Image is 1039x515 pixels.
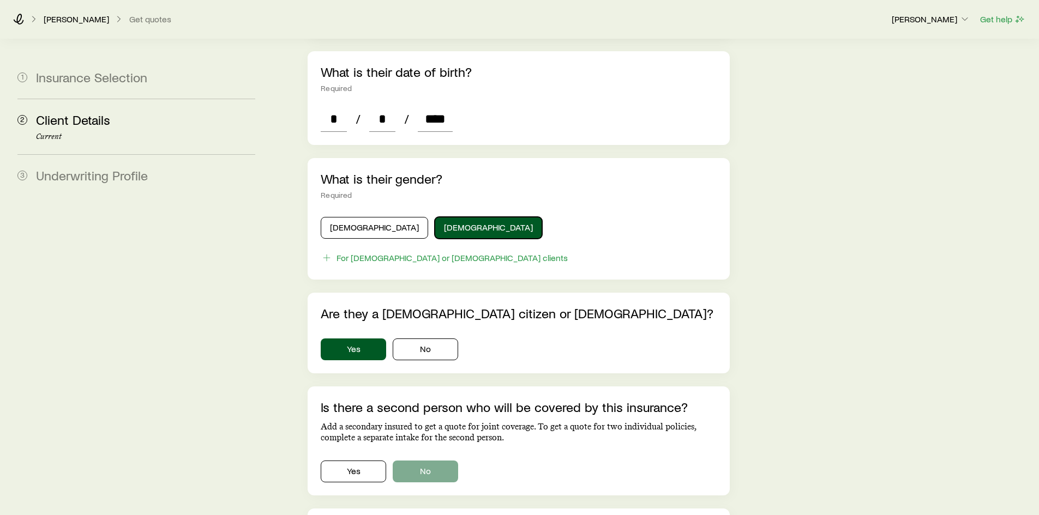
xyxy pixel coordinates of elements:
[36,132,255,141] p: Current
[321,338,386,360] button: Yes
[393,461,458,482] button: No
[321,191,716,199] div: Required
[321,217,428,239] button: [DEMOGRAPHIC_DATA]
[17,171,27,180] span: 3
[400,111,413,126] span: /
[36,167,148,183] span: Underwriting Profile
[393,338,458,360] button: No
[36,112,110,128] span: Client Details
[435,217,542,239] button: [DEMOGRAPHIC_DATA]
[17,72,27,82] span: 1
[891,13,971,26] button: [PERSON_NAME]
[129,14,172,25] button: Get quotes
[321,64,716,80] p: What is their date of birth?
[980,13,1026,26] button: Get help
[44,14,109,25] p: [PERSON_NAME]
[17,115,27,125] span: 2
[337,252,568,263] div: For [DEMOGRAPHIC_DATA] or [DEMOGRAPHIC_DATA] clients
[321,252,568,264] button: For [DEMOGRAPHIC_DATA] or [DEMOGRAPHIC_DATA] clients
[321,84,716,93] div: Required
[321,306,716,321] p: Are they a [DEMOGRAPHIC_DATA] citizen or [DEMOGRAPHIC_DATA]?
[351,111,365,126] span: /
[321,421,716,443] p: Add a secondary insured to get a quote for joint coverage. To get a quote for two individual poli...
[321,171,716,186] p: What is their gender?
[321,461,386,482] button: Yes
[36,69,147,85] span: Insurance Selection
[892,14,970,25] p: [PERSON_NAME]
[321,399,716,415] p: Is there a second person who will be covered by this insurance?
